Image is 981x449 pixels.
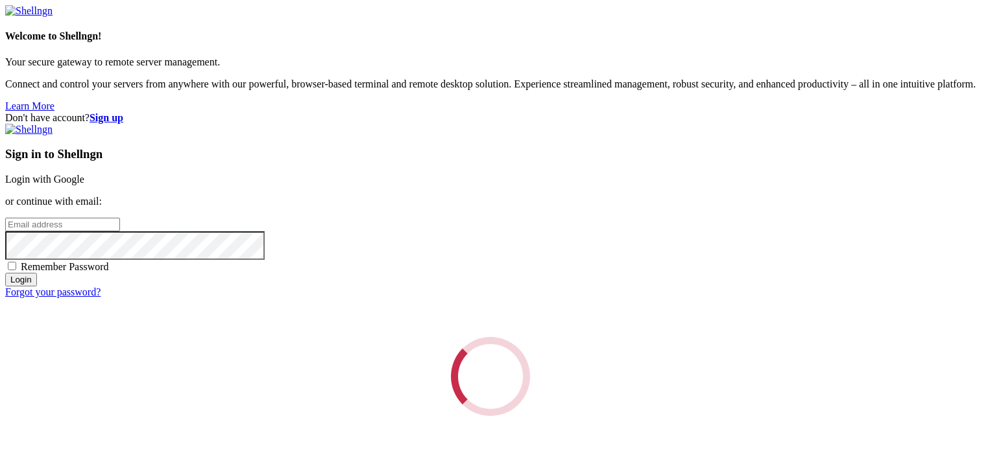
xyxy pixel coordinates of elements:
[5,147,976,161] h3: Sign in to Shellngn
[5,112,976,124] div: Don't have account?
[5,5,53,17] img: Shellngn
[5,273,37,286] input: Login
[5,218,120,231] input: Email address
[8,262,16,270] input: Remember Password
[5,124,53,135] img: Shellngn
[5,196,976,207] p: or continue with email:
[21,261,109,272] span: Remember Password
[90,112,123,123] a: Sign up
[5,174,84,185] a: Login with Google
[5,30,976,42] h4: Welcome to Shellngn!
[451,337,530,416] div: Loading...
[5,286,101,297] a: Forgot your password?
[5,56,976,68] p: Your secure gateway to remote server management.
[5,78,976,90] p: Connect and control your servers from anywhere with our powerful, browser-based terminal and remo...
[5,100,54,111] a: Learn More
